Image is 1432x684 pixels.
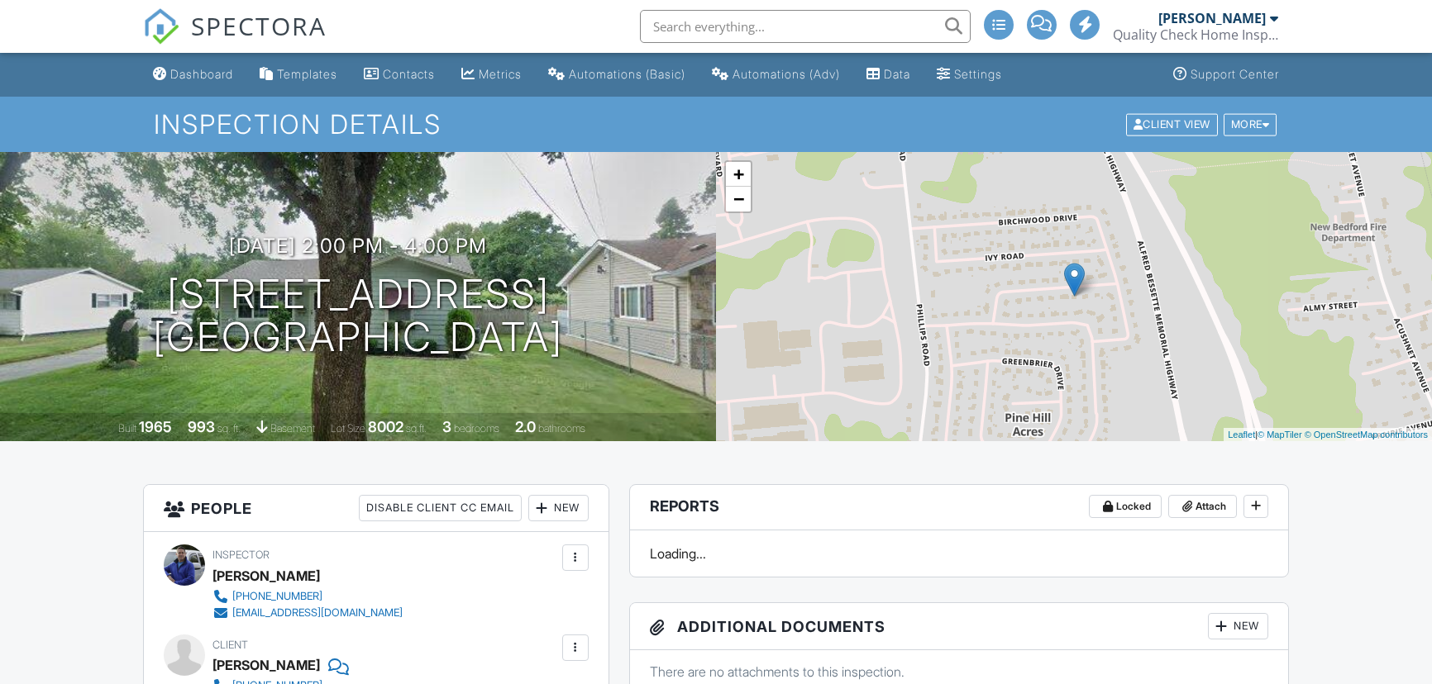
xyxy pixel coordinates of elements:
[542,59,692,90] a: Automations (Basic)
[170,67,233,81] div: Dashboard
[188,418,215,435] div: 993
[359,495,522,521] div: Disable Client CC Email
[191,8,327,43] span: SPECTORA
[118,422,136,435] span: Built
[277,67,337,81] div: Templates
[733,67,840,81] div: Automations (Adv)
[143,22,327,57] a: SPECTORA
[253,59,344,90] a: Templates
[331,422,365,435] span: Lot Size
[143,8,179,45] img: The Best Home Inspection Software - Spectora
[1113,26,1278,43] div: Quality Check Home Inspection
[455,59,528,90] a: Metrics
[139,418,172,435] div: 1965
[212,588,403,605] a: [PHONE_NUMBER]
[1228,430,1255,439] a: Leaflet
[146,59,240,90] a: Dashboard
[1158,10,1266,26] div: [PERSON_NAME]
[212,639,248,651] span: Client
[726,162,751,187] a: Zoom in
[212,549,270,561] span: Inspector
[1305,430,1428,439] a: © OpenStreetMap contributors
[650,663,1268,681] p: There are no attachments to this inspection.
[368,418,403,435] div: 8002
[357,59,442,90] a: Contacts
[630,603,1288,650] h3: Additional Documents
[705,59,847,90] a: Automations (Advanced)
[270,422,315,435] span: basement
[154,110,1278,139] h1: Inspection Details
[538,422,585,435] span: bathrooms
[1124,117,1222,130] a: Client View
[232,606,403,620] div: [EMAIL_ADDRESS][DOMAIN_NAME]
[930,59,1009,90] a: Settings
[884,67,910,81] div: Data
[212,563,320,588] div: [PERSON_NAME]
[726,187,751,211] a: Zoom out
[383,67,435,81] div: Contacts
[1224,428,1432,442] div: |
[479,67,522,81] div: Metrics
[212,605,403,621] a: [EMAIL_ADDRESS][DOMAIN_NAME]
[1126,113,1218,135] div: Client View
[144,485,608,532] h3: People
[217,422,241,435] span: sq. ft.
[229,235,487,257] h3: [DATE] 2:00 pm - 4:00 pm
[1191,67,1279,81] div: Support Center
[954,67,1002,81] div: Settings
[1167,59,1286,90] a: Support Center
[442,418,451,435] div: 3
[232,590,322,603] div: [PHONE_NUMBER]
[1258,430,1302,439] a: © MapTiler
[569,67,685,81] div: Automations (Basic)
[515,418,536,435] div: 2.0
[406,422,427,435] span: sq.ft.
[1224,113,1277,135] div: More
[1208,613,1268,639] div: New
[528,495,589,521] div: New
[860,59,917,90] a: Data
[454,422,499,435] span: bedrooms
[153,273,563,360] h1: [STREET_ADDRESS] [GEOGRAPHIC_DATA]
[212,653,320,677] div: [PERSON_NAME]
[640,10,971,43] input: Search everything...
